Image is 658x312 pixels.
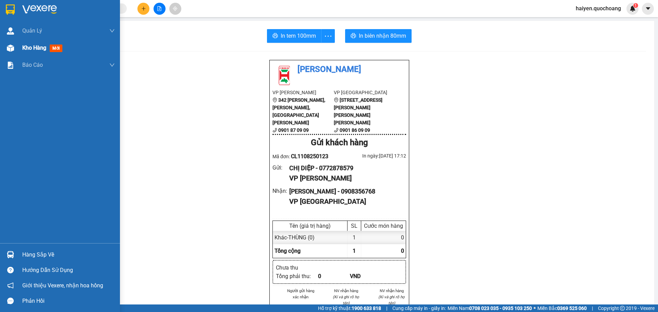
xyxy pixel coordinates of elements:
div: Gửi : [272,163,289,172]
button: aim [169,3,181,15]
img: logo.jpg [272,63,296,87]
span: phone [272,128,277,133]
span: Khác - THÙNG (0) [275,234,315,241]
span: | [592,304,593,312]
div: Chưa thu [276,263,318,272]
div: Tổng phải thu : [276,272,318,280]
span: environment [334,98,339,102]
span: 0 [401,248,404,254]
button: caret-down [642,3,654,15]
span: Kho hàng [22,45,46,51]
div: [PERSON_NAME] - 0908356768 [289,187,401,196]
div: Nhận : [272,187,289,195]
img: warehouse-icon [7,45,14,52]
span: Miền Nam [448,304,532,312]
button: printerIn biên nhận 80mm [345,29,412,43]
i: (Kí và ghi rõ họ tên) [378,295,405,305]
li: VP [GEOGRAPHIC_DATA] [334,89,395,96]
div: 0908356768 [66,29,136,39]
li: VP [PERSON_NAME] [272,89,334,96]
span: printer [272,33,278,39]
span: ⚪️ [534,307,536,310]
span: PHƯƠNG TRANG ÔNG BẦU [6,39,62,75]
button: plus [137,3,149,15]
span: In biên nhận 80mm [359,32,406,40]
span: printer [351,33,356,39]
div: Mã đơn: [272,152,339,161]
div: CHỊ DIỆP [6,21,62,29]
button: more [321,29,335,43]
span: down [109,28,115,34]
span: haiyen.quochoang [570,4,626,13]
div: 0 [361,231,406,244]
div: In ngày: [DATE] 17:12 [339,152,406,160]
img: solution-icon [7,62,14,69]
span: environment [272,98,277,102]
span: caret-down [645,5,651,12]
button: printerIn tem 100mm [267,29,321,43]
span: Nhận: [66,6,83,13]
div: VND [350,272,382,280]
img: logo-vxr [6,4,15,15]
img: warehouse-icon [7,251,14,258]
span: notification [7,282,14,289]
strong: 0708 023 035 - 0935 103 250 [469,305,532,311]
span: Tổng cộng [275,248,301,254]
strong: 0369 525 060 [557,305,587,311]
div: Hàng sắp về [22,250,115,260]
span: Quản Lý [22,26,42,35]
span: more [321,32,334,40]
div: Cước món hàng [363,223,404,229]
div: Tên (giá trị hàng) [275,223,345,229]
li: [PERSON_NAME] [272,63,406,76]
span: Miền Bắc [537,304,587,312]
span: question-circle [7,267,14,273]
span: 1 [353,248,356,254]
span: Báo cáo [22,61,43,69]
li: Người gửi hàng xác nhận [286,288,315,300]
span: aim [173,6,178,11]
span: | [386,304,387,312]
span: DĐ: [6,43,16,50]
img: icon-new-feature [630,5,636,12]
span: CL1108250123 [291,153,328,160]
div: 1 [348,231,361,244]
span: plus [141,6,146,11]
span: Giới thiệu Vexere, nhận hoa hồng [22,281,103,290]
div: [GEOGRAPHIC_DATA] [66,6,136,21]
div: Gửi khách hàng [272,136,406,149]
b: 0901 87 09 09 [278,127,309,133]
b: 342 [PERSON_NAME], [PERSON_NAME], [GEOGRAPHIC_DATA][PERSON_NAME] [272,97,325,125]
span: copyright [620,306,625,311]
b: 0901 86 09 09 [340,127,370,133]
div: [PERSON_NAME] [6,6,62,21]
b: [STREET_ADDRESS][PERSON_NAME][PERSON_NAME][PERSON_NAME] [334,97,382,125]
strong: 1900 633 818 [352,305,381,311]
span: Hỗ trợ kỹ thuật: [318,304,381,312]
div: 0772878579 [6,29,62,39]
div: ANH PHONG [66,21,136,29]
sup: 1 [633,3,638,8]
li: NV nhận hàng [377,288,406,294]
div: Hướng dẫn sử dụng [22,265,115,275]
span: Cung cấp máy in - giấy in: [392,304,446,312]
div: VP [PERSON_NAME] [289,173,401,184]
div: CHỊ DIỆP - 0772878579 [289,163,401,173]
li: NV nhận hàng [332,288,361,294]
div: 0 [318,272,350,280]
span: message [7,298,14,304]
span: Gửi: [6,6,16,13]
div: VP [GEOGRAPHIC_DATA] [289,196,401,207]
button: file-add [154,3,166,15]
img: warehouse-icon [7,27,14,35]
span: mới [50,45,62,52]
span: phone [334,128,339,133]
span: In tem 100mm [281,32,316,40]
span: down [109,62,115,68]
div: SL [349,223,359,229]
span: 1 [634,3,637,8]
div: Phản hồi [22,296,115,306]
span: file-add [157,6,162,11]
i: (Kí và ghi rõ họ tên) [333,295,359,305]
